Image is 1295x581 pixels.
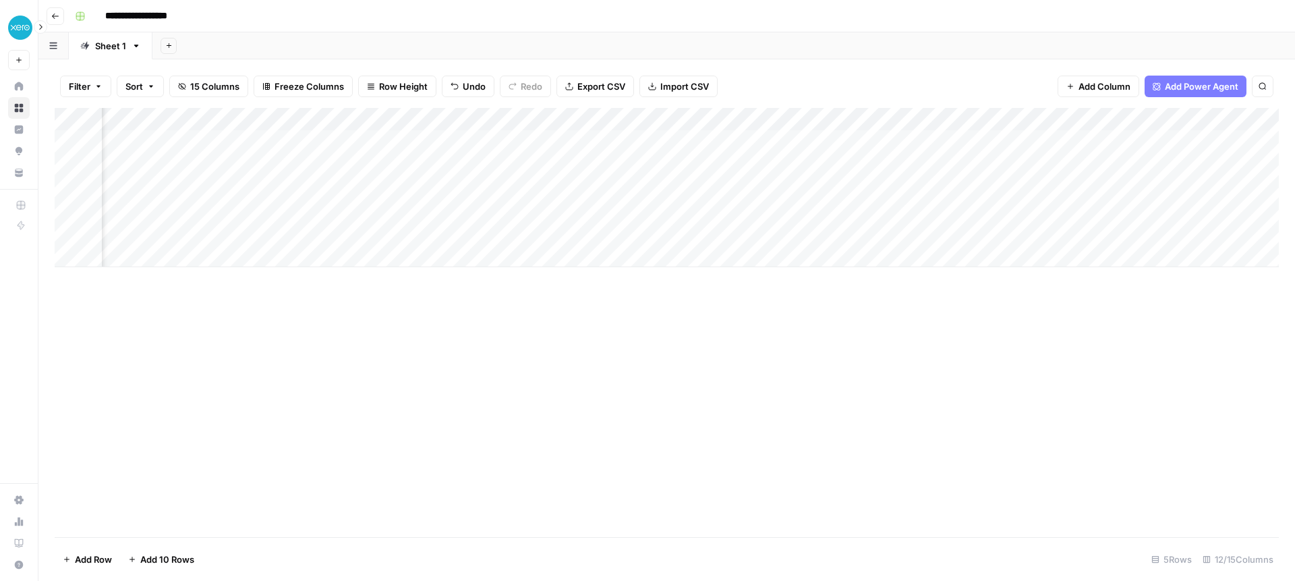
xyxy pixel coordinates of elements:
a: Usage [8,511,30,532]
button: Add 10 Rows [120,549,202,570]
span: 15 Columns [190,80,239,93]
span: Export CSV [577,80,625,93]
div: 5 Rows [1146,549,1197,570]
span: Add Column [1078,80,1130,93]
button: Row Height [358,76,436,97]
button: Filter [60,76,111,97]
a: Insights [8,119,30,140]
span: Freeze Columns [275,80,344,93]
button: Import CSV [639,76,718,97]
span: Redo [521,80,542,93]
button: Add Power Agent [1145,76,1246,97]
button: Workspace: XeroOps [8,11,30,45]
span: Undo [463,80,486,93]
span: Sort [125,80,143,93]
a: Sheet 1 [69,32,152,59]
button: Export CSV [556,76,634,97]
a: Home [8,76,30,97]
div: 12/15 Columns [1197,549,1279,570]
button: Undo [442,76,494,97]
button: Sort [117,76,164,97]
a: Opportunities [8,140,30,162]
a: Settings [8,489,30,511]
a: Browse [8,97,30,119]
span: Add 10 Rows [140,553,194,566]
span: Import CSV [660,80,709,93]
button: Add Column [1058,76,1139,97]
a: Learning Hub [8,532,30,554]
button: Freeze Columns [254,76,353,97]
button: Add Row [55,549,120,570]
span: Add Row [75,553,112,566]
span: Filter [69,80,90,93]
div: Sheet 1 [95,39,126,53]
button: Help + Support [8,554,30,576]
a: Your Data [8,162,30,184]
img: XeroOps Logo [8,16,32,40]
span: Add Power Agent [1165,80,1238,93]
button: Redo [500,76,551,97]
span: Row Height [379,80,428,93]
button: 15 Columns [169,76,248,97]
